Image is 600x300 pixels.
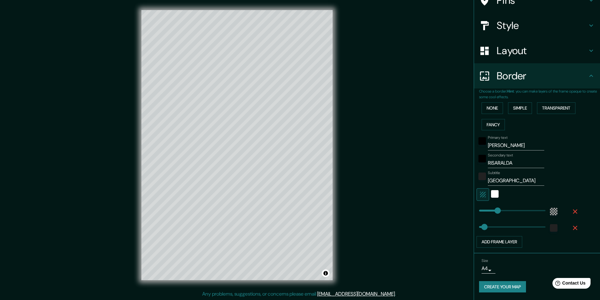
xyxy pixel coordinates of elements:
button: Toggle attribution [322,269,329,277]
button: Fancy [482,119,505,131]
button: Transparent [537,102,575,114]
button: white [491,190,499,198]
label: Size [482,258,488,263]
button: Create your map [479,281,526,293]
h4: Layout [497,44,587,57]
button: Add frame layer [477,236,522,248]
button: None [482,102,503,114]
div: Style [474,13,600,38]
button: color-222222 [478,173,486,180]
div: Layout [474,38,600,63]
button: color-55555544 [550,208,557,215]
iframe: Help widget launcher [544,275,593,293]
h4: Style [497,19,587,32]
h4: Border [497,70,587,82]
label: Secondary text [488,153,513,158]
b: Hint [507,89,514,94]
a: [EMAIL_ADDRESS][DOMAIN_NAME] [317,291,395,297]
div: . [397,290,398,298]
div: A4 [482,263,495,274]
button: black [478,137,486,145]
button: color-222222 [550,224,557,232]
button: black [478,155,486,162]
label: Primary text [488,135,507,140]
div: . [396,290,397,298]
div: Border [474,63,600,88]
label: Subtitle [488,170,500,176]
p: Any problems, suggestions, or concerns please email . [202,290,396,298]
button: Simple [508,102,532,114]
p: Choose a border. : you can make layers of the frame opaque to create some cool effects. [479,88,600,100]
